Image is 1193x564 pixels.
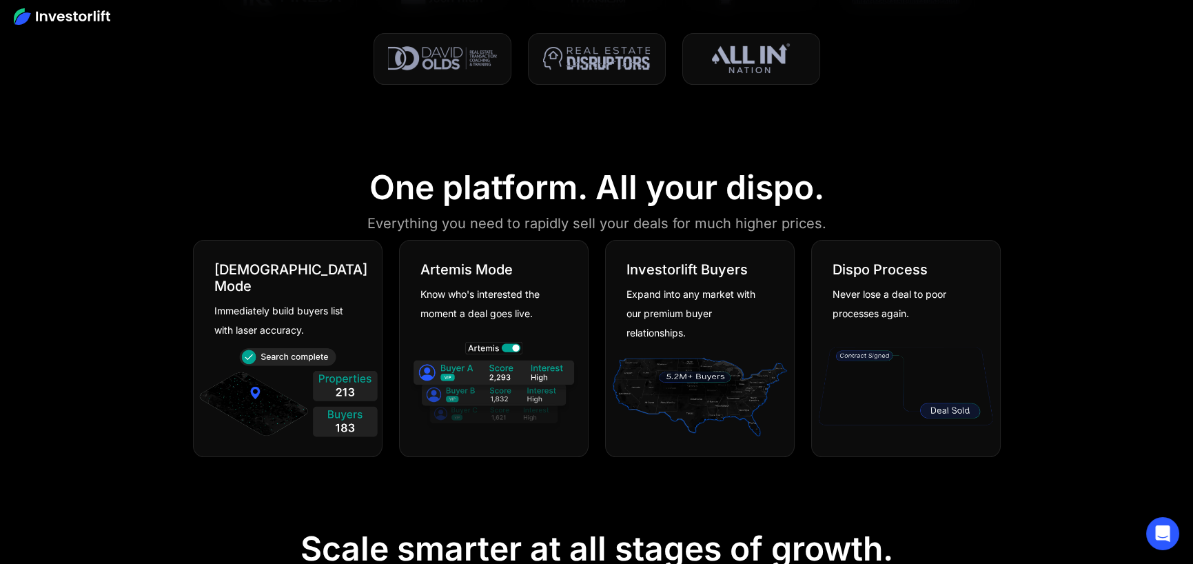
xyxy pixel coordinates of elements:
[369,168,824,208] div: One platform. All your dispo.
[626,261,748,278] div: Investorlift Buyers
[833,285,969,323] div: Never lose a deal to poor processes again.
[1146,517,1179,550] div: Open Intercom Messenger
[420,261,513,278] div: Artemis Mode
[214,301,351,340] div: Immediately build buyers list with laser accuracy.
[420,285,557,323] div: Know who's interested the moment a deal goes live.
[214,261,367,294] div: [DEMOGRAPHIC_DATA] Mode
[367,212,826,234] div: Everything you need to rapidly sell your deals for much higher prices.
[626,285,763,343] div: Expand into any market with our premium buyer relationships.
[833,261,928,278] div: Dispo Process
